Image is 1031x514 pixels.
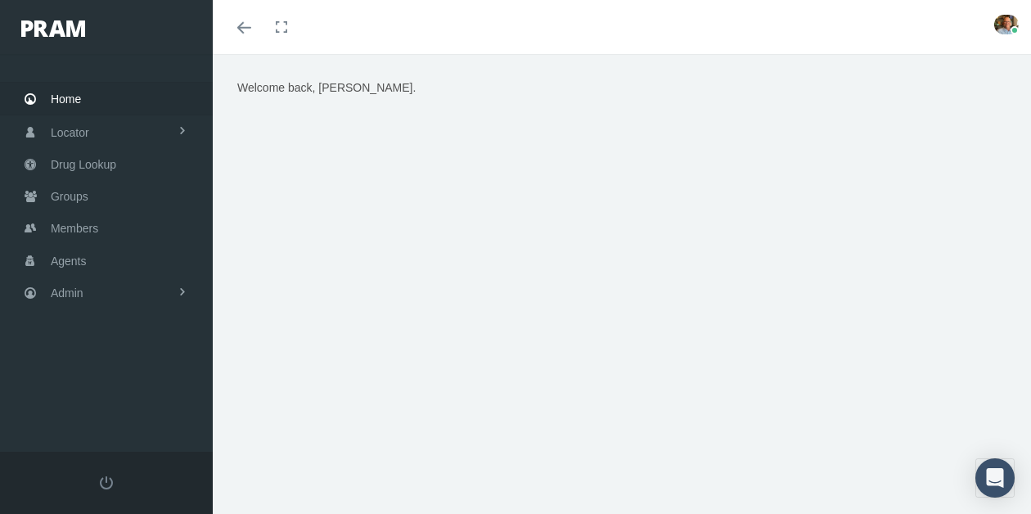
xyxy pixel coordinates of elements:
span: Groups [51,181,88,212]
span: Admin [51,277,83,309]
div: Open Intercom Messenger [975,458,1015,498]
img: PRAM_20_x_78.png [21,20,85,37]
span: Agents [51,246,87,277]
span: Members [51,213,98,244]
img: S_Profile_Picture_15241.jpg [994,15,1019,34]
span: Drug Lookup [51,149,116,180]
span: Locator [51,117,89,148]
span: Welcome back, [PERSON_NAME]. [237,81,416,94]
span: Home [51,83,81,115]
